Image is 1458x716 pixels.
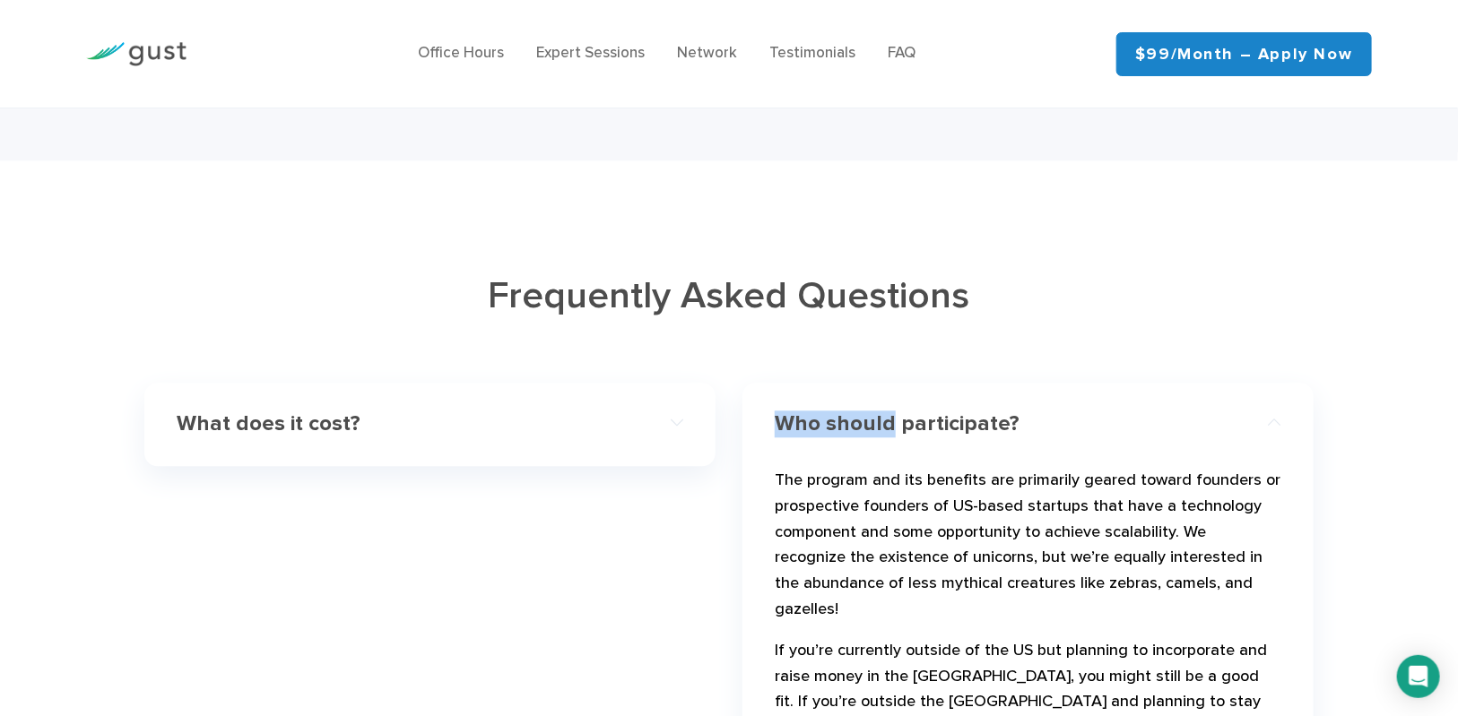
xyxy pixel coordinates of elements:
div: Open Intercom Messenger [1397,655,1440,698]
a: FAQ [888,44,916,62]
a: Testimonials [769,44,855,62]
a: $99/month – Apply Now [1116,32,1372,76]
img: Gust Logo [86,42,187,66]
a: Expert Sessions [536,44,645,62]
p: The program and its benefits are primarily geared toward founders or prospective founders of US-b... [775,468,1281,630]
a: Network [677,44,737,62]
h4: Who should participate? [775,411,1230,437]
a: Office Hours [418,44,504,62]
h2: Frequently Asked Questions [144,272,1313,322]
h4: What does it cost? [177,411,632,437]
